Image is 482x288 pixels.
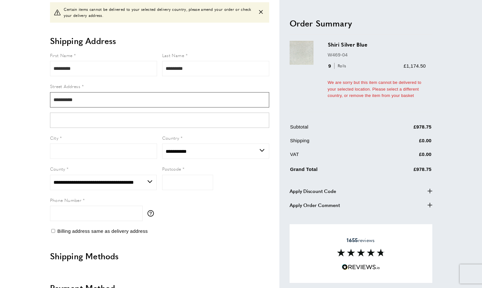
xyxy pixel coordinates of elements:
img: Shiri Silver Blue [290,41,313,65]
span: Apply Order Comment [290,201,340,209]
input: Billing address same as delivery address [51,229,55,233]
img: Reviews.io 5 stars [342,264,380,270]
td: Shipping [290,137,376,149]
span: reviews [347,237,375,243]
span: Street Address [50,83,81,89]
span: City [50,135,59,141]
strong: 1655 [347,236,358,244]
td: £978.75 [376,123,432,136]
span: £1,174.50 [404,63,426,68]
td: Grand Total [290,164,376,178]
h3: Shiri Silver Blue [328,41,426,48]
span: Rolls [334,63,348,69]
div: We are sorry but this item cannot be delivered to your selected location. Please select a differe... [328,79,426,99]
h2: Shipping Address [50,35,269,47]
td: VAT [290,151,376,163]
span: Billing address same as delivery address [57,228,148,234]
td: £0.00 [376,137,432,149]
span: Country [162,135,179,141]
span: Certain items cannot be delivered to your selected delivery country, please amend your order or c... [64,6,253,18]
span: Apply Discount Code [290,187,336,195]
span: Postcode [162,166,181,172]
span: Last Name [162,52,184,58]
td: Subtotal [290,123,376,136]
img: Reviews section [337,249,385,256]
h2: Order Summary [290,17,432,29]
span: First Name [50,52,73,58]
div: 9 [328,62,349,70]
span: Phone Number [50,197,82,203]
td: £0.00 [376,151,432,163]
td: £978.75 [376,164,432,178]
h2: Shipping Methods [50,250,269,262]
span: County [50,166,65,172]
p: W469-04 [328,51,426,58]
button: More information [147,210,157,217]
